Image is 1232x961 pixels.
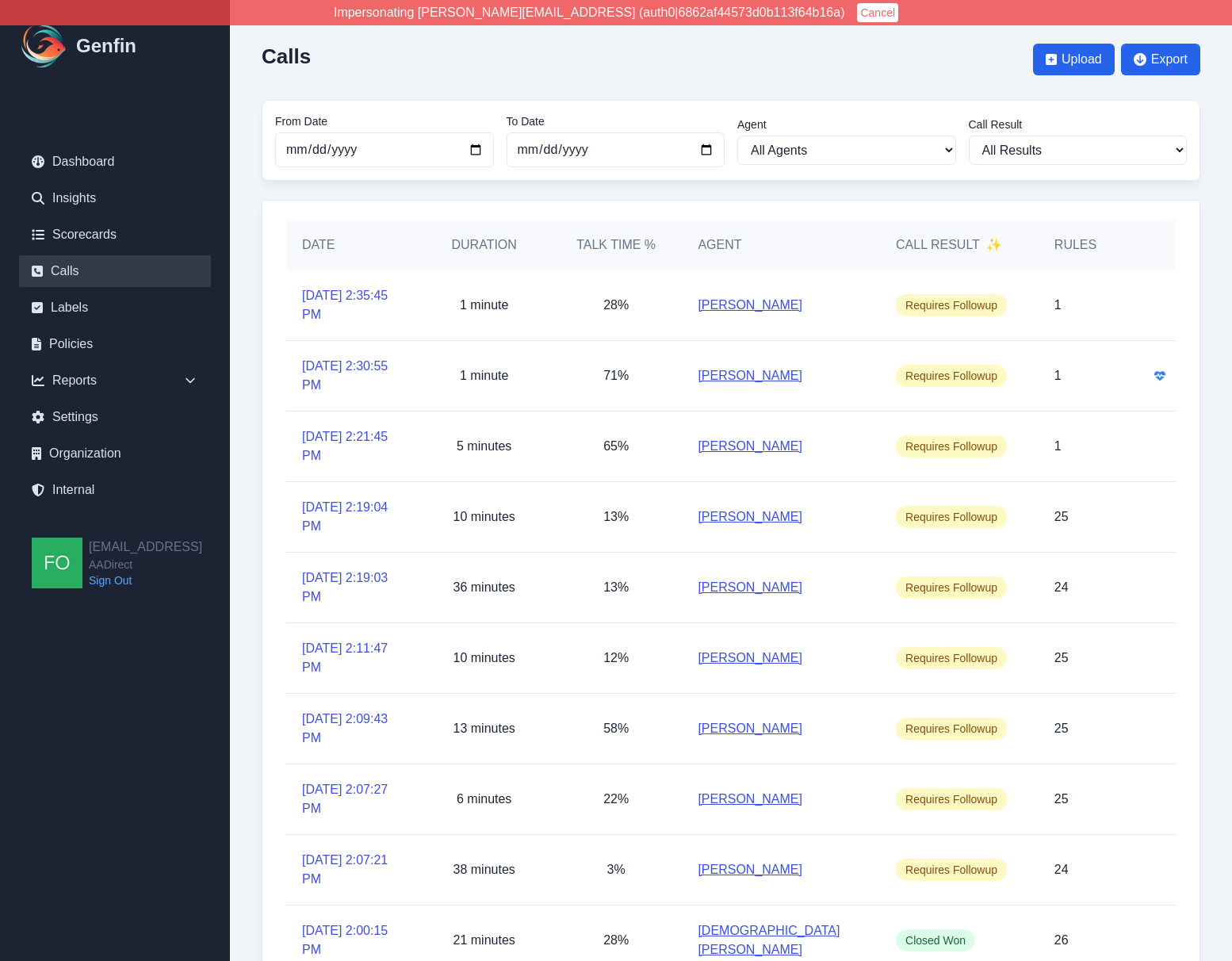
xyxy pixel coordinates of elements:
[302,357,402,395] a: [DATE] 2:30:55 PM
[1054,296,1062,315] p: 1
[1054,366,1062,385] p: 1
[457,790,511,809] p: 6 minutes
[1054,235,1096,255] h5: Rules
[302,569,402,607] a: [DATE] 2:19:03 PM
[275,113,494,129] label: From Date
[737,117,956,132] label: Agent
[457,437,511,456] p: 5 minutes
[1151,50,1188,69] span: Export
[1062,50,1102,69] span: Upload
[302,851,402,889] a: [DATE] 2:07:21 PM
[302,780,402,818] a: [DATE] 2:07:27 PM
[19,146,211,178] a: Dashboard
[1054,931,1069,950] p: 26
[603,437,629,456] p: 65%
[698,235,741,255] h5: Agent
[1054,649,1069,668] p: 25
[603,296,629,315] p: 28%
[89,572,202,588] a: Sign Out
[986,235,1002,255] span: ✨
[89,557,202,572] span: AADirect
[896,365,1007,387] span: Requires Followup
[698,507,802,526] a: [PERSON_NAME]
[434,235,534,255] h5: Duration
[453,578,515,597] p: 36 minutes
[1121,44,1200,75] button: Export
[302,427,402,465] a: [DATE] 2:21:45 PM
[698,296,802,315] a: [PERSON_NAME]
[302,921,402,959] a: [DATE] 2:00:15 PM
[302,286,402,324] a: [DATE] 2:35:45 PM
[302,235,402,255] h5: Date
[896,718,1007,740] span: Requires Followup
[19,401,211,433] a: Settings
[89,538,202,557] h2: [EMAIL_ADDRESS]
[507,113,725,129] label: To Date
[698,790,802,809] a: [PERSON_NAME]
[698,649,802,668] a: [PERSON_NAME]
[969,117,1188,132] label: Call Result
[302,498,402,536] a: [DATE] 2:19:04 PM
[896,435,1007,458] span: Requires Followup
[1054,860,1069,879] p: 24
[1054,437,1062,456] p: 1
[896,576,1007,599] span: Requires Followup
[19,255,211,287] a: Calls
[896,647,1007,669] span: Requires Followup
[896,294,1007,316] span: Requires Followup
[603,790,629,809] p: 22%
[19,438,211,469] a: Organization
[453,931,515,950] p: 21 minutes
[1054,790,1069,809] p: 25
[603,578,629,597] p: 13%
[896,859,1007,881] span: Requires Followup
[262,44,311,68] h2: Calls
[896,788,1007,810] span: Requires Followup
[302,710,402,748] a: [DATE] 2:09:43 PM
[1054,507,1069,526] p: 25
[1033,44,1115,75] button: Upload
[698,719,802,738] a: [PERSON_NAME]
[698,437,802,456] a: [PERSON_NAME]
[19,182,211,214] a: Insights
[566,235,666,255] h5: Talk Time %
[698,578,802,597] a: [PERSON_NAME]
[603,931,629,950] p: 28%
[896,506,1007,528] span: Requires Followup
[698,921,864,959] a: [DEMOGRAPHIC_DATA][PERSON_NAME]
[698,860,802,879] a: [PERSON_NAME]
[19,292,211,324] a: Labels
[896,929,975,951] span: Closed Won
[453,860,515,879] p: 38 minutes
[19,21,70,71] img: Logo
[302,639,402,677] a: [DATE] 2:11:47 PM
[698,366,802,385] a: [PERSON_NAME]
[19,328,211,360] a: Policies
[896,235,1002,255] h5: Call Result
[603,507,629,526] p: 13%
[1054,578,1069,597] p: 24
[19,365,211,396] div: Reports
[460,296,508,315] p: 1 minute
[32,538,82,588] img: founders@genfin.ai
[1054,719,1069,738] p: 25
[76,33,136,59] h1: Genfin
[607,860,626,879] p: 3%
[453,719,515,738] p: 13 minutes
[603,649,629,668] p: 12%
[453,649,515,668] p: 10 minutes
[19,219,211,251] a: Scorecards
[460,366,508,385] p: 1 minute
[603,366,629,385] p: 71%
[19,474,211,506] a: Internal
[453,507,515,526] p: 10 minutes
[857,3,898,22] button: Cancel
[603,719,629,738] p: 58%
